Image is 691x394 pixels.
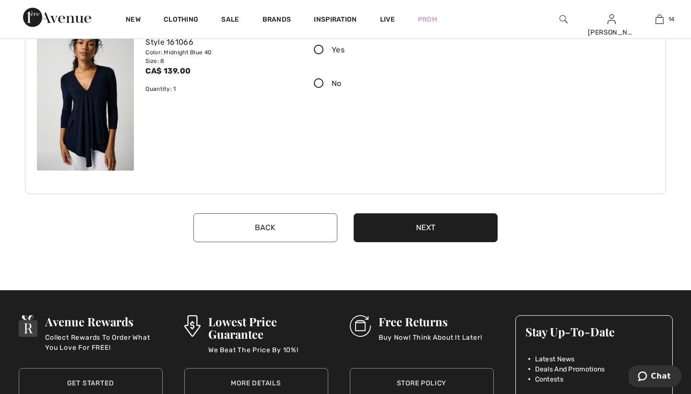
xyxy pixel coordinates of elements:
img: My Info [608,13,616,25]
button: Back [193,213,337,242]
button: Next [354,213,498,242]
img: Lowest Price Guarantee [184,315,201,337]
iframe: Opens a widget where you can chat to one of our agents [629,365,681,389]
img: joseph-ribkoff-tops-midnight-blue-40_161066a3_1964_search.jpg [37,25,134,171]
label: No [306,69,468,98]
div: Quantity: 1 [145,85,288,93]
h3: Free Returns [379,315,482,328]
a: Prom [418,14,437,25]
div: [PERSON_NAME] [588,27,635,37]
a: Sign In [608,14,616,24]
span: Latest News [535,354,575,364]
a: Sale [221,15,239,25]
h3: Avenue Rewards [45,315,162,328]
a: New [126,15,141,25]
img: Avenue Rewards [19,315,38,337]
div: CA$ 139.00 [145,65,288,77]
h3: Stay Up-To-Date [525,325,663,338]
p: Collect Rewards To Order What You Love For FREE! [45,332,162,352]
div: Color: Midnight Blue 40 [145,48,288,57]
a: Clothing [164,15,198,25]
p: Buy Now! Think About It Later! [379,332,482,352]
label: Yes [306,35,468,65]
span: Contests [535,374,563,384]
img: search the website [560,13,568,25]
img: My Bag [655,13,664,25]
img: Free Returns [350,315,371,337]
span: Deals And Promotions [535,364,605,374]
a: 14 [636,13,683,25]
a: Brands [262,15,291,25]
img: 1ère Avenue [23,8,91,27]
p: We Beat The Price By 10%! [208,345,328,364]
a: Live [380,14,395,25]
span: 14 [668,15,675,24]
span: Inspiration [314,15,357,25]
h3: Lowest Price Guarantee [208,315,328,340]
div: Size: 8 [145,57,288,65]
